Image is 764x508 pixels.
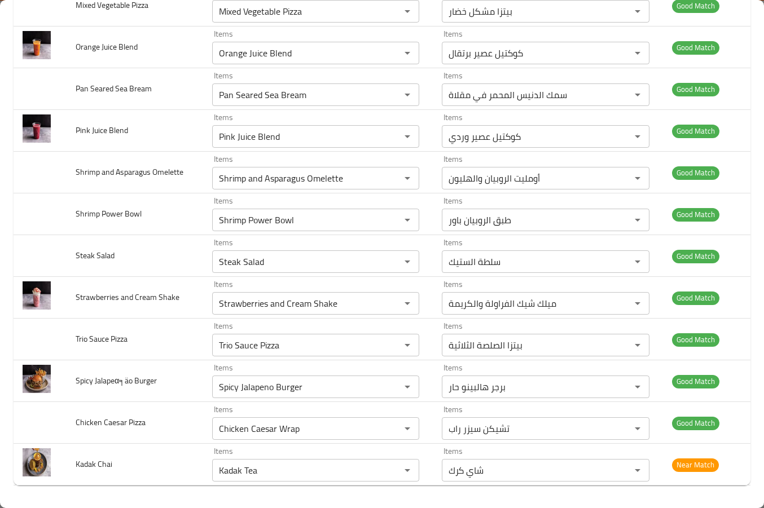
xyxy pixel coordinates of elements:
[23,31,51,59] img: Orange Juice Blend
[76,39,138,54] span: Orange Juice Blend
[76,81,152,96] span: Pan Seared Sea Bream
[399,295,415,311] button: Open
[672,333,719,346] span: Good Match
[672,166,719,179] span: Good Match
[23,365,51,393] img: Spicy Jalapeα╕äo Burger
[76,332,128,346] span: Trio Sauce Pizza
[76,290,179,304] span: Strawberries and Cream Shake
[672,41,719,54] span: Good Match
[630,212,646,228] button: Open
[672,417,719,430] span: Good Match
[672,208,719,221] span: Good Match
[399,45,415,61] button: Open
[630,170,646,186] button: Open
[672,125,719,138] span: Good Match
[76,123,128,138] span: Pink Juice Blend
[76,457,112,471] span: Kadak Chai
[399,337,415,353] button: Open
[76,373,157,388] span: Spicy Jalapeα╕äo Burger
[399,421,415,436] button: Open
[630,129,646,144] button: Open
[630,295,646,311] button: Open
[630,3,646,19] button: Open
[672,375,719,388] span: Good Match
[399,3,415,19] button: Open
[23,114,51,143] img: Pink Juice Blend
[630,337,646,353] button: Open
[399,129,415,144] button: Open
[76,248,115,263] span: Steak Salad
[630,462,646,478] button: Open
[76,415,146,430] span: Chicken Caesar Pizza
[672,250,719,263] span: Good Match
[23,281,51,310] img: Strawberries and Cream Shake
[76,206,142,221] span: Shrimp Power Bowl
[672,83,719,96] span: Good Match
[399,462,415,478] button: Open
[76,165,183,179] span: Shrimp and Asparagus Omelette
[630,45,646,61] button: Open
[399,254,415,270] button: Open
[672,291,719,304] span: Good Match
[399,212,415,228] button: Open
[630,379,646,395] button: Open
[630,254,646,270] button: Open
[672,458,719,471] span: Near Match
[630,87,646,103] button: Open
[399,170,415,186] button: Open
[630,421,646,436] button: Open
[23,448,51,476] img: Kadak Chai
[399,379,415,395] button: Open
[399,87,415,103] button: Open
